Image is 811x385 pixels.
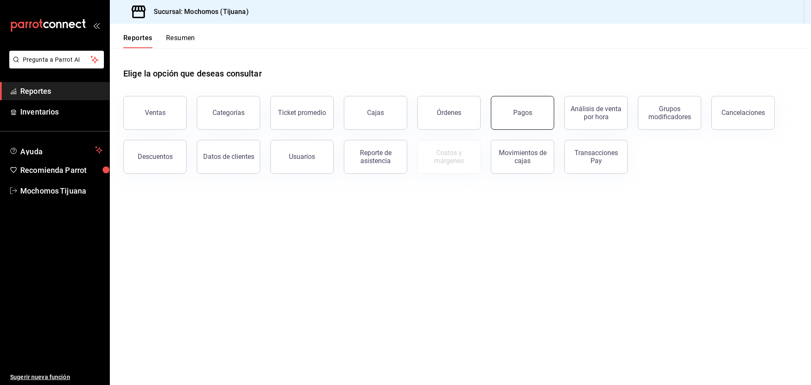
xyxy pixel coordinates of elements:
button: Reportes [123,34,152,48]
span: Reportes [20,85,103,97]
div: Cajas [367,109,384,117]
div: Costos y márgenes [423,149,475,165]
button: Reporte de asistencia [344,140,407,174]
div: Ticket promedio [278,109,326,117]
button: Ticket promedio [270,96,334,130]
button: Categorías [197,96,260,130]
div: Movimientos de cajas [496,149,549,165]
div: Pagos [513,109,532,117]
div: Ventas [145,109,166,117]
span: Ayuda [20,145,92,155]
div: navigation tabs [123,34,195,48]
div: Descuentos [138,153,173,161]
div: Usuarios [289,153,315,161]
div: Reporte de asistencia [349,149,402,165]
button: Cancelaciones [711,96,775,130]
div: Transacciones Pay [570,149,622,165]
button: Grupos modificadores [638,96,701,130]
div: Grupos modificadores [643,105,696,121]
span: Pregunta a Parrot AI [23,55,91,64]
button: Órdenes [417,96,481,130]
button: Pagos [491,96,554,130]
span: Inventarios [20,106,103,117]
button: open_drawer_menu [93,22,100,29]
div: Datos de clientes [203,153,254,161]
button: Cajas [344,96,407,130]
button: Movimientos de cajas [491,140,554,174]
div: Categorías [212,109,245,117]
button: Descuentos [123,140,187,174]
button: Pregunta a Parrot AI [9,51,104,68]
span: Mochomos Tijuana [20,185,103,197]
button: Datos de clientes [197,140,260,174]
button: Resumen [166,34,195,48]
span: Sugerir nueva función [10,373,103,382]
h1: Elige la opción que deseas consultar [123,67,262,80]
h3: Sucursal: Mochomos (Tijuana) [147,7,249,17]
div: Cancelaciones [721,109,765,117]
button: Ventas [123,96,187,130]
div: Órdenes [437,109,461,117]
button: Usuarios [270,140,334,174]
button: Análisis de venta por hora [564,96,628,130]
span: Recomienda Parrot [20,164,103,176]
button: Contrata inventarios para ver este reporte [417,140,481,174]
div: Análisis de venta por hora [570,105,622,121]
a: Pregunta a Parrot AI [6,61,104,70]
button: Transacciones Pay [564,140,628,174]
